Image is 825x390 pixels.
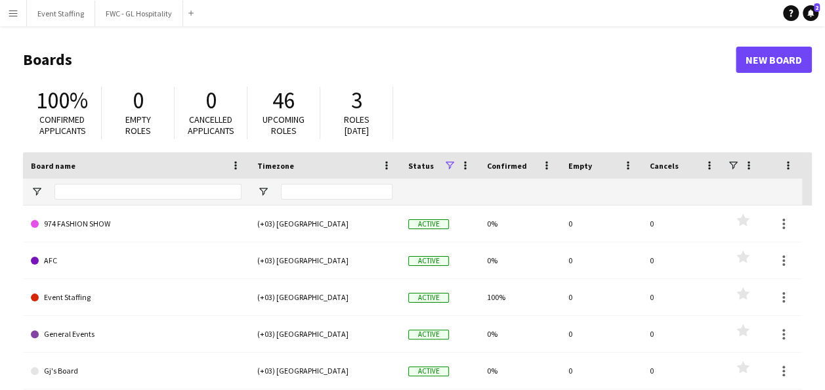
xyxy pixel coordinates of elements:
[561,279,642,315] div: 0
[408,219,449,229] span: Active
[479,316,561,352] div: 0%
[249,206,400,242] div: (+03) [GEOGRAPHIC_DATA]
[479,353,561,389] div: 0%
[249,316,400,352] div: (+03) [GEOGRAPHIC_DATA]
[642,279,723,315] div: 0
[272,86,295,115] span: 46
[561,353,642,389] div: 0
[31,242,242,279] a: AFC
[408,293,449,303] span: Active
[31,279,242,316] a: Event Staffing
[736,47,812,73] a: New Board
[257,161,294,171] span: Timezone
[803,5,818,21] a: 2
[642,242,723,278] div: 0
[205,86,217,115] span: 0
[561,206,642,242] div: 0
[408,161,434,171] span: Status
[27,1,95,26] button: Event Staffing
[351,86,362,115] span: 3
[479,279,561,315] div: 100%
[249,353,400,389] div: (+03) [GEOGRAPHIC_DATA]
[31,206,242,242] a: 974 FASHION SHOW
[281,184,392,200] input: Timezone Filter Input
[133,86,144,115] span: 0
[257,186,269,198] button: Open Filter Menu
[642,353,723,389] div: 0
[39,114,86,137] span: Confirmed applicants
[31,186,43,198] button: Open Filter Menu
[408,256,449,266] span: Active
[125,114,151,137] span: Empty roles
[263,114,305,137] span: Upcoming roles
[568,161,592,171] span: Empty
[23,50,736,70] h1: Boards
[31,353,242,389] a: Gj's Board
[479,206,561,242] div: 0%
[36,86,88,115] span: 100%
[249,279,400,315] div: (+03) [GEOGRAPHIC_DATA]
[31,161,75,171] span: Board name
[814,3,820,12] span: 2
[408,366,449,376] span: Active
[344,114,370,137] span: Roles [DATE]
[188,114,234,137] span: Cancelled applicants
[31,316,242,353] a: General Events
[54,184,242,200] input: Board name Filter Input
[561,242,642,278] div: 0
[650,161,679,171] span: Cancels
[479,242,561,278] div: 0%
[95,1,183,26] button: FWC - GL Hospitality
[561,316,642,352] div: 0
[642,206,723,242] div: 0
[487,161,527,171] span: Confirmed
[249,242,400,278] div: (+03) [GEOGRAPHIC_DATA]
[408,330,449,339] span: Active
[642,316,723,352] div: 0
